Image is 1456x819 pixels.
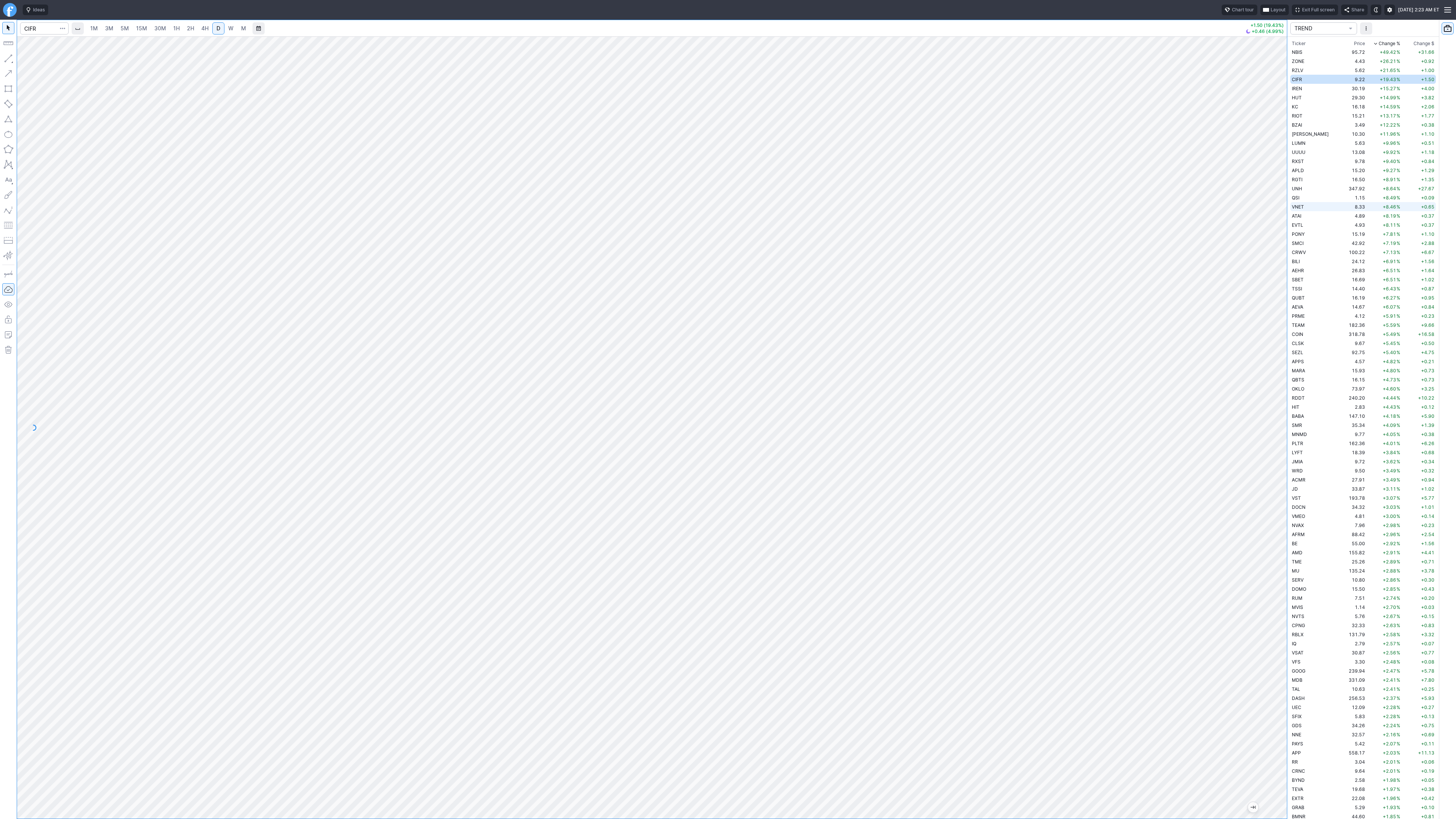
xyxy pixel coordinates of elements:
[1379,40,1400,47] span: Change %
[1418,186,1434,191] span: +27.67
[1396,222,1400,228] span: %
[1271,6,1285,14] span: Layout
[33,6,45,14] span: Ideas
[1383,204,1396,210] span: +8.46
[212,22,224,35] a: D
[1292,49,1302,55] span: NBIS
[2,158,14,171] button: XABCD
[1396,158,1400,164] span: %
[1302,6,1335,14] span: Exit Full screen
[1292,213,1301,219] span: ATAI
[1260,5,1289,15] button: Layout
[1338,193,1367,202] td: 1.15
[1383,331,1396,337] span: +5.49
[173,25,180,31] span: 1H
[1292,95,1302,100] span: HUT
[1421,350,1434,355] span: +4.75
[1421,140,1434,146] span: +0.51
[1421,177,1434,182] span: +1.35
[1383,240,1396,246] span: +7.19
[1383,313,1396,319] span: +5.91
[1396,131,1400,137] span: %
[1338,411,1367,420] td: 147.10
[1396,49,1400,55] span: %
[1338,366,1367,375] td: 15.93
[1396,231,1400,237] span: %
[1396,295,1400,301] span: %
[1338,56,1367,66] td: 4.43
[1246,23,1284,28] p: +1.50 (19.43%)
[2,219,14,231] button: Fibonacci retracements
[1338,138,1367,147] td: 5.63
[1292,304,1303,310] span: AEVA
[1338,266,1367,275] td: 26.83
[2,52,14,64] button: Line
[1292,431,1307,437] span: MNMD
[1354,40,1365,47] div: Price
[1338,293,1367,302] td: 16.19
[1292,268,1304,273] span: AEHR
[1351,6,1364,14] span: Share
[117,22,132,35] a: 5M
[1396,404,1400,410] span: %
[2,344,14,356] button: Remove all autosaved drawings
[1341,5,1368,15] button: Share
[1396,67,1400,73] span: %
[1338,84,1367,93] td: 30.19
[1338,102,1367,111] td: 16.18
[2,189,14,201] button: Brush
[1383,186,1396,191] span: +8.64
[1383,295,1396,301] span: +6.27
[1383,441,1396,446] span: +4.01
[1421,377,1434,383] span: +0.73
[1383,149,1396,155] span: +9.92
[1421,368,1434,373] span: +0.73
[1396,140,1400,146] span: %
[1421,231,1434,237] span: +1.10
[151,22,169,35] a: 30M
[1380,77,1396,82] span: +19.43
[1396,368,1400,373] span: %
[1292,177,1302,182] span: RGTI
[1396,359,1400,364] span: %
[90,25,98,31] span: 1M
[1421,386,1434,392] span: +3.25
[1421,204,1434,210] span: +0.65
[1421,359,1434,364] span: +0.21
[1421,131,1434,137] span: +1.10
[1252,29,1284,34] span: +0.46 (4.99%)
[1292,240,1304,246] span: SMCI
[1290,22,1357,35] button: portfolio-watchlist-select
[1292,459,1303,464] span: JMIA
[241,25,246,31] span: M
[1396,377,1400,383] span: %
[1383,213,1396,219] span: +8.19
[1292,122,1302,128] span: BZAI
[1421,304,1434,310] span: +0.84
[1292,140,1305,146] span: LUMN
[1292,113,1302,119] span: RIOT
[1338,384,1367,393] td: 73.97
[1396,386,1400,392] span: %
[1396,86,1400,91] span: %
[1292,368,1305,373] span: MARA
[1338,229,1367,238] td: 15.19
[2,314,14,326] button: Lock drawings
[1292,168,1304,173] span: APLD
[1421,168,1434,173] span: +1.29
[1338,120,1367,129] td: 3.49
[1421,249,1434,255] span: +6.67
[1418,331,1434,337] span: +16.58
[3,3,17,17] a: Finviz.com
[72,22,84,35] button: Interval
[1292,249,1306,255] span: CRWV
[1383,249,1396,255] span: +7.13
[1421,413,1434,419] span: +5.90
[1396,331,1400,337] span: %
[1292,450,1303,455] span: LYFT
[1421,277,1434,282] span: +1.02
[1338,202,1367,211] td: 8.33
[2,98,14,110] button: Rotated rectangle
[136,25,147,31] span: 15M
[1338,147,1367,157] td: 13.08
